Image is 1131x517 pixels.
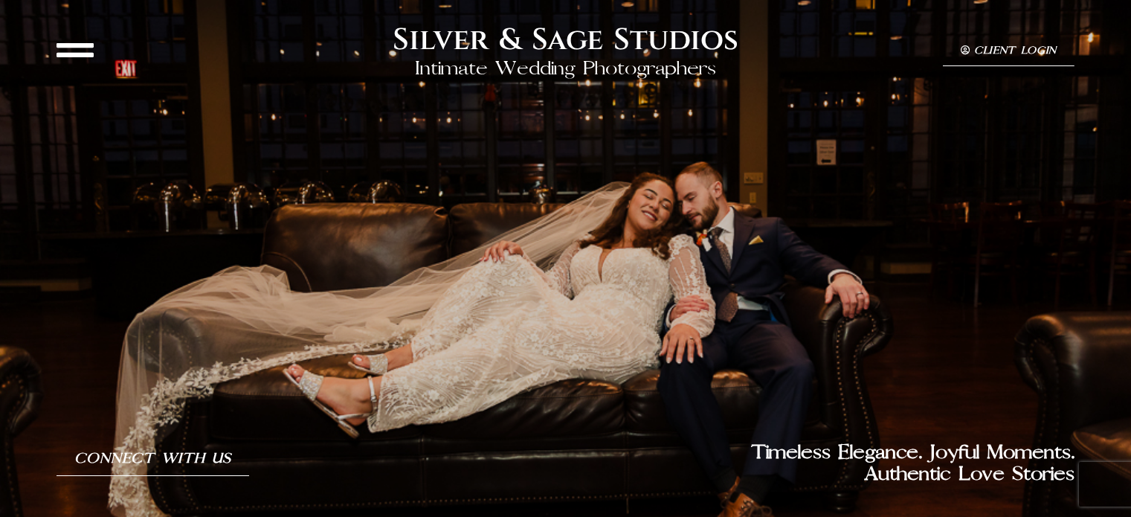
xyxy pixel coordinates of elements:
span: Connect With Us [74,451,231,466]
h2: Silver & Sage Studios [393,22,738,58]
a: Connect With Us [57,442,249,476]
h2: Intimate Wedding Photographers [415,58,717,80]
h2: Timeless Elegance. Joyful Moments. Authentic Love Stories [565,442,1074,485]
a: Client Login [943,36,1074,66]
span: Client Login [974,45,1057,57]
